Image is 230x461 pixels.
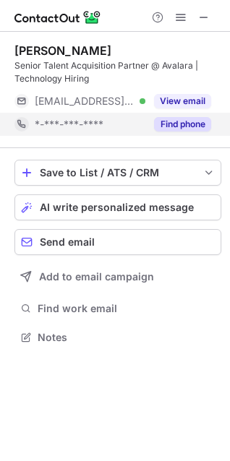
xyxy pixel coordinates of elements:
[14,194,221,220] button: AI write personalized message
[14,327,221,348] button: Notes
[14,264,221,290] button: Add to email campaign
[14,229,221,255] button: Send email
[38,302,216,315] span: Find work email
[154,94,211,108] button: Reveal Button
[35,95,135,108] span: [EMAIL_ADDRESS][DOMAIN_NAME]
[40,236,95,248] span: Send email
[14,59,221,85] div: Senior Talent Acquisition Partner @ Avalara | Technology Hiring
[40,167,196,178] div: Save to List / ATS / CRM
[14,9,101,26] img: ContactOut v5.3.10
[14,298,221,319] button: Find work email
[40,202,194,213] span: AI write personalized message
[39,271,154,283] span: Add to email campaign
[38,331,216,344] span: Notes
[14,43,111,58] div: [PERSON_NAME]
[14,160,221,186] button: save-profile-one-click
[154,117,211,132] button: Reveal Button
